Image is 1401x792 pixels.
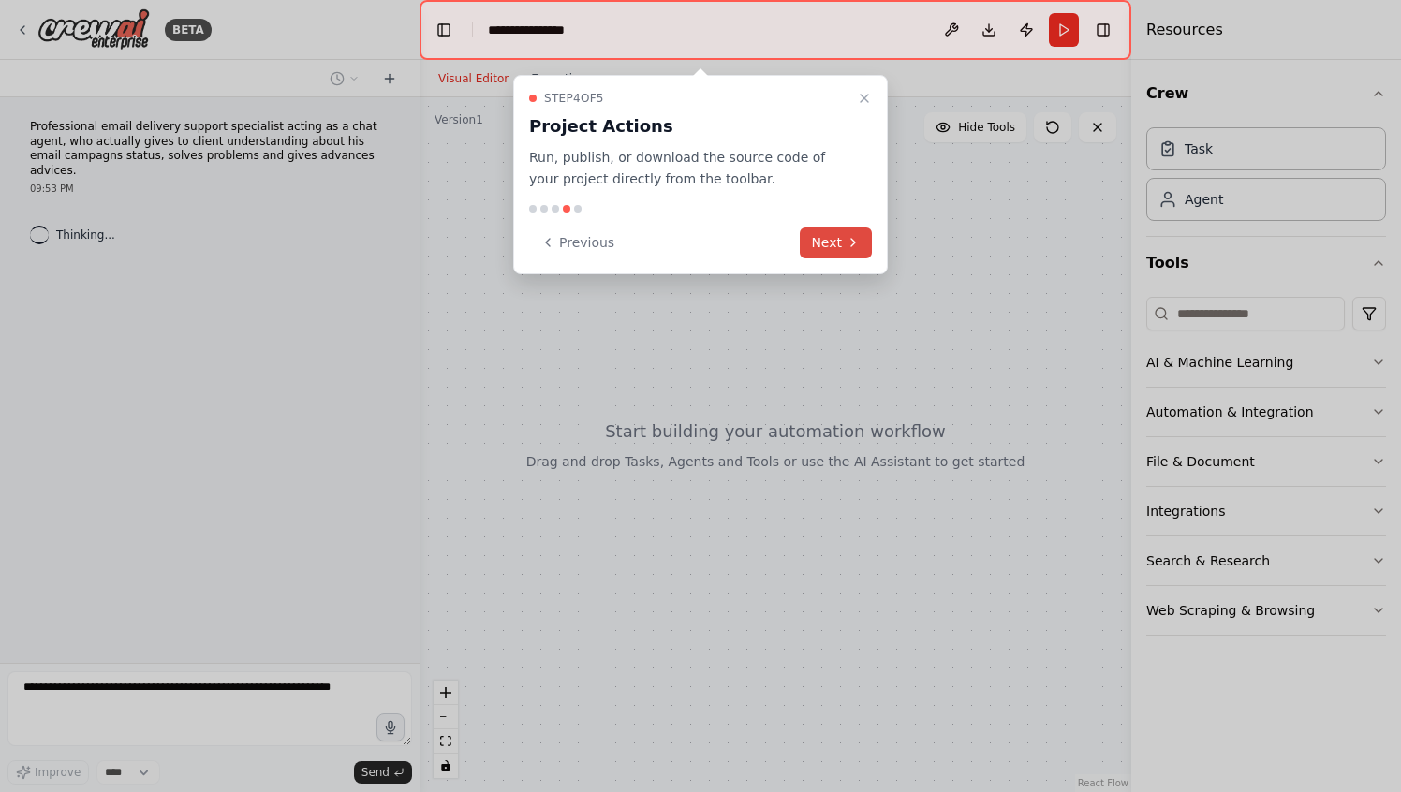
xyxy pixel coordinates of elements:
p: Run, publish, or download the source code of your project directly from the toolbar. [529,147,849,190]
button: Previous [529,227,626,258]
button: Close walkthrough [853,87,876,110]
h3: Project Actions [529,113,849,139]
span: Step 4 of 5 [544,91,604,106]
button: Next [800,227,872,258]
button: Hide left sidebar [431,17,457,43]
